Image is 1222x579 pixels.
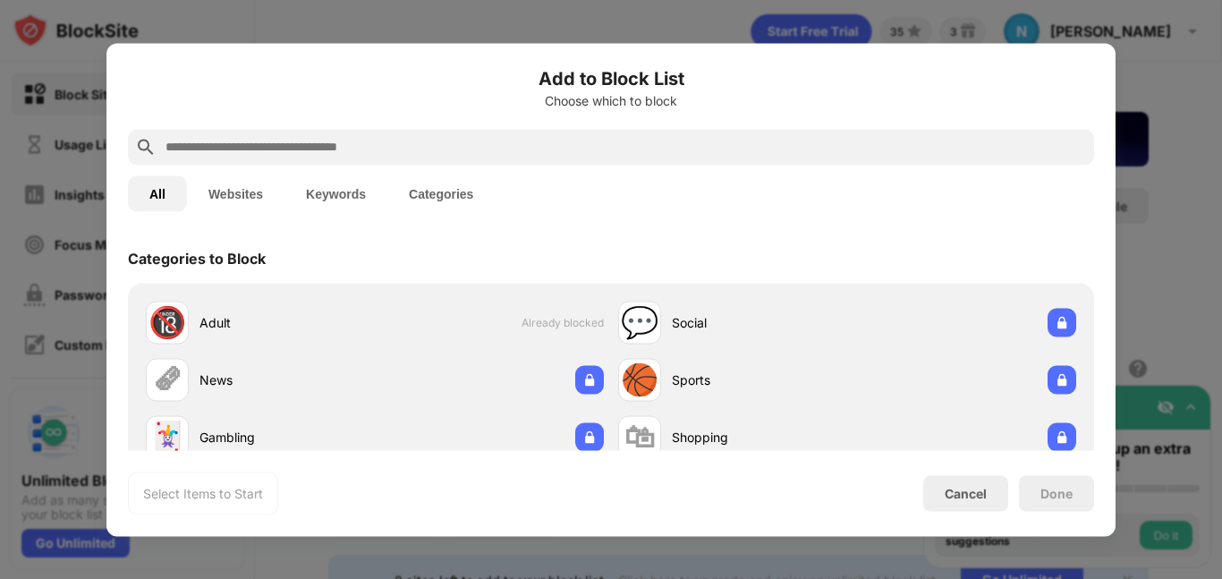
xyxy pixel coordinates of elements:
[387,175,495,211] button: Categories
[199,313,375,332] div: Adult
[128,249,266,267] div: Categories to Block
[152,362,182,398] div: 🗞
[128,64,1094,91] h6: Add to Block List
[284,175,387,211] button: Keywords
[945,486,987,501] div: Cancel
[621,362,658,398] div: 🏀
[522,316,604,329] span: Already blocked
[672,370,847,389] div: Sports
[128,175,187,211] button: All
[199,428,375,447] div: Gambling
[149,304,186,341] div: 🔞
[672,428,847,447] div: Shopping
[199,370,375,389] div: News
[143,484,263,502] div: Select Items to Start
[672,313,847,332] div: Social
[1040,486,1073,500] div: Done
[128,93,1094,107] div: Choose which to block
[149,419,186,456] div: 🃏
[624,419,655,456] div: 🛍
[187,175,284,211] button: Websites
[621,304,658,341] div: 💬
[135,136,157,158] img: search.svg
